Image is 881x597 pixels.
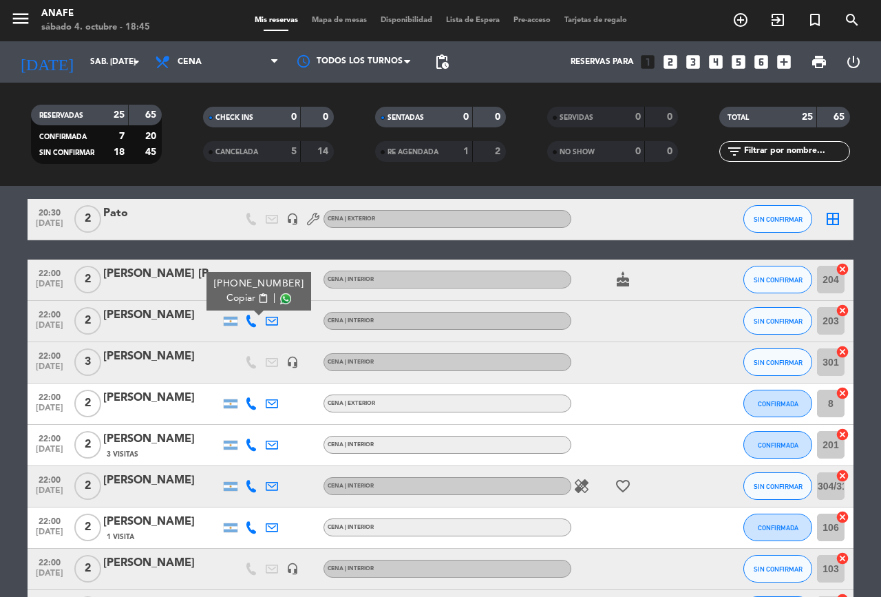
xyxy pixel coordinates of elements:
[103,348,220,366] div: [PERSON_NAME]
[32,219,67,235] span: [DATE]
[10,47,83,77] i: [DATE]
[836,469,849,483] i: cancel
[32,471,67,487] span: 22:00
[74,266,101,293] span: 2
[639,53,657,71] i: looks_one
[32,569,67,585] span: [DATE]
[560,149,595,156] span: NO SHOW
[10,8,31,34] button: menu
[128,54,145,70] i: arrow_drop_down
[32,430,67,446] span: 22:00
[226,291,255,306] span: Copiar
[32,445,67,461] span: [DATE]
[32,554,67,569] span: 22:00
[74,472,101,500] span: 2
[802,112,813,122] strong: 25
[286,213,299,225] i: headset_mic
[273,291,276,306] span: |
[41,21,150,34] div: sábado 4. octubre - 18:45
[836,41,871,83] div: LOG OUT
[825,211,841,227] i: border_all
[743,514,812,541] button: CONFIRMADA
[743,205,812,233] button: SIN CONFIRMAR
[107,532,134,543] span: 1 Visita
[305,17,374,24] span: Mapa de mesas
[103,430,220,448] div: [PERSON_NAME]
[754,565,803,573] span: SIN CONFIRMAR
[286,563,299,575] i: headset_mic
[32,347,67,363] span: 22:00
[388,149,438,156] span: RE AGENDADA
[743,431,812,459] button: CONFIRMADA
[119,132,125,141] strong: 7
[836,510,849,524] i: cancel
[114,147,125,157] strong: 18
[836,386,849,400] i: cancel
[463,147,469,156] strong: 1
[328,277,374,282] span: CENA | INTERIOR
[758,400,798,408] span: CONFIRMADA
[74,555,101,583] span: 2
[291,147,297,156] strong: 5
[39,112,83,119] span: RESERVADAS
[684,53,702,71] i: looks_3
[328,483,374,489] span: CENA | INTERIOR
[32,362,67,378] span: [DATE]
[328,566,374,572] span: CENA | INTERIOR
[495,147,503,156] strong: 2
[807,12,823,28] i: turned_in_not
[726,143,743,160] i: filter_list
[328,442,374,448] span: CENA | INTERIOR
[743,555,812,583] button: SIN CONFIRMAR
[439,17,507,24] span: Lista de Espera
[74,390,101,417] span: 2
[103,205,220,222] div: Pato
[328,359,374,365] span: CENA | INTERIOR
[573,478,590,494] i: healing
[495,112,503,122] strong: 0
[328,401,375,406] span: CENA | EXTERIOR
[743,266,812,293] button: SIN CONFIRMAR
[667,147,675,156] strong: 0
[103,472,220,490] div: [PERSON_NAME]
[754,483,803,490] span: SIN CONFIRMAR
[558,17,634,24] span: Tarjetas de regalo
[10,8,31,29] i: menu
[74,431,101,459] span: 2
[323,112,331,122] strong: 0
[635,147,641,156] strong: 0
[39,149,94,156] span: SIN CONFIRMAR
[728,114,749,121] span: TOTAL
[434,54,450,70] span: pending_actions
[615,271,631,288] i: cake
[145,110,159,120] strong: 65
[388,114,424,121] span: SENTADAS
[328,525,374,530] span: CENA | INTERIOR
[571,57,634,67] span: Reservas para
[32,204,67,220] span: 20:30
[291,112,297,122] strong: 0
[32,404,67,419] span: [DATE]
[107,449,138,460] span: 3 Visitas
[836,428,849,441] i: cancel
[32,527,67,543] span: [DATE]
[811,54,827,70] span: print
[615,478,631,494] i: favorite_border
[215,114,253,121] span: CHECK INS
[328,318,374,324] span: CENA | INTERIOR
[743,472,812,500] button: SIN CONFIRMAR
[74,307,101,335] span: 2
[732,12,749,28] i: add_circle_outline
[39,134,87,140] span: CONFIRMADA
[667,112,675,122] strong: 0
[743,307,812,335] button: SIN CONFIRMAR
[836,304,849,317] i: cancel
[74,514,101,541] span: 2
[145,132,159,141] strong: 20
[743,144,849,159] input: Filtrar por nombre...
[754,359,803,366] span: SIN CONFIRMAR
[560,114,593,121] span: SERVIDAS
[286,356,299,368] i: headset_mic
[743,348,812,376] button: SIN CONFIRMAR
[463,112,469,122] strong: 0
